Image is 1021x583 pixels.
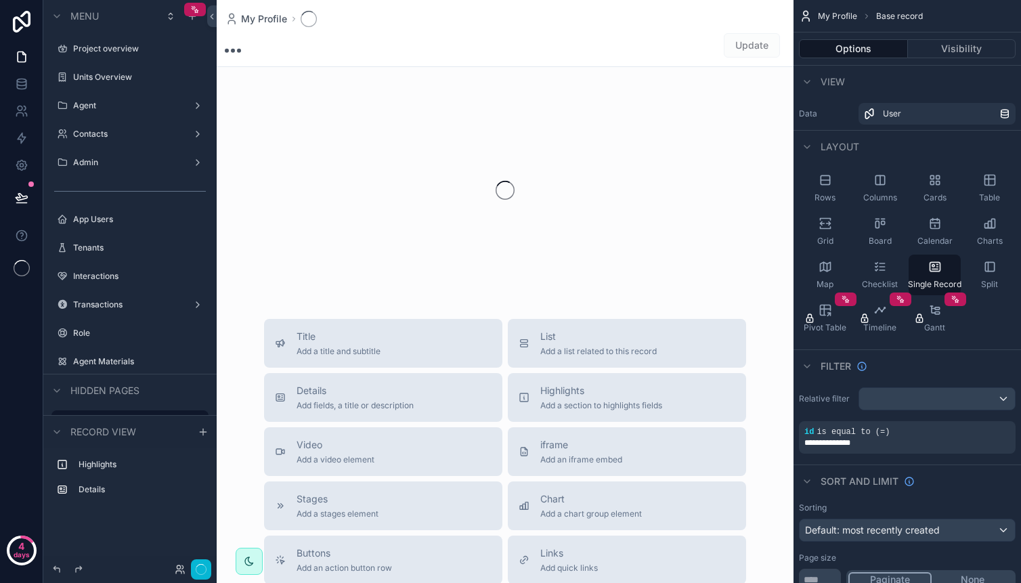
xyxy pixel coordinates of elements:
[977,236,1003,246] span: Charts
[799,168,851,209] button: Rows
[817,279,833,290] span: Map
[73,43,206,54] label: Project overview
[799,39,908,58] button: Options
[799,255,851,295] button: Map
[917,236,953,246] span: Calendar
[43,448,217,514] div: scrollable content
[909,298,961,339] button: Gantt
[14,545,30,564] p: days
[924,322,945,333] span: Gantt
[73,129,187,139] label: Contacts
[908,39,1016,58] button: Visibility
[241,12,287,26] span: My Profile
[799,393,853,404] label: Relative filter
[909,211,961,252] button: Calendar
[869,236,892,246] span: Board
[817,427,890,437] span: is equal to (=)
[225,12,287,26] a: My Profile
[862,279,898,290] span: Checklist
[909,168,961,209] button: Cards
[70,9,99,23] span: Menu
[876,11,923,22] span: Base record
[817,236,833,246] span: Grid
[821,360,851,373] span: Filter
[70,384,139,397] span: Hidden pages
[73,72,206,83] label: Units Overview
[963,255,1016,295] button: Split
[821,140,859,154] span: Layout
[79,459,203,470] label: Highlights
[854,298,906,339] button: Timeline
[799,502,827,513] label: Sorting
[799,553,836,563] label: Page size
[981,279,998,290] span: Split
[909,255,961,295] button: Single Record
[963,211,1016,252] button: Charts
[804,322,846,333] span: Pivot Table
[79,484,203,495] label: Details
[73,356,206,367] label: Agent Materials
[73,214,206,225] label: App Users
[924,192,947,203] span: Cards
[73,157,187,168] label: Admin
[854,255,906,295] button: Checklist
[863,192,897,203] span: Columns
[805,524,940,536] span: Default: most recently created
[854,211,906,252] button: Board
[799,108,853,119] label: Data
[863,322,896,333] span: Timeline
[821,475,898,488] span: Sort And Limit
[908,279,961,290] span: Single Record
[859,103,1016,125] a: User
[814,192,835,203] span: Rows
[73,299,187,310] label: Transactions
[804,427,814,437] span: id
[70,425,136,439] span: Record view
[799,298,851,339] button: Pivot Table
[821,75,845,89] span: View
[854,168,906,209] button: Columns
[73,271,206,282] label: Interactions
[818,11,857,22] span: My Profile
[963,168,1016,209] button: Table
[73,328,206,339] label: Role
[799,211,851,252] button: Grid
[73,242,206,253] label: Tenants
[18,540,24,553] p: 4
[883,108,901,119] span: User
[799,519,1016,542] button: Default: most recently created
[979,192,1000,203] span: Table
[73,100,187,111] label: Agent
